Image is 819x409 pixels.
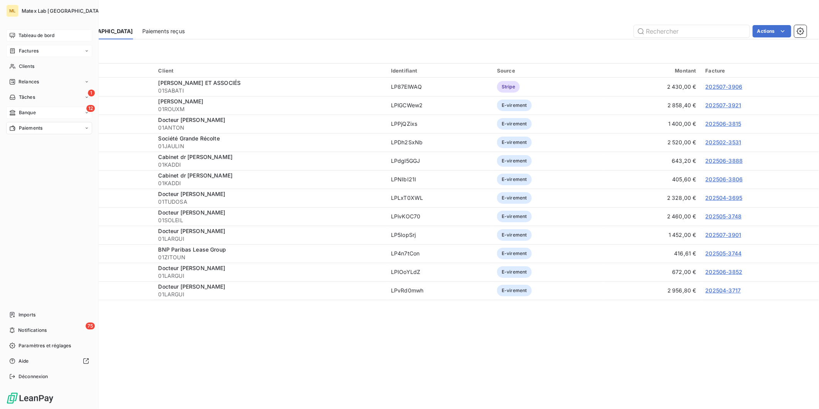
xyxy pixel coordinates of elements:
[19,373,48,380] span: Déconnexion
[497,229,532,241] span: E-virement
[603,263,701,281] td: 672,00 €
[86,323,95,330] span: 75
[706,269,743,275] a: 202506-3852
[497,68,599,74] div: Source
[158,79,241,86] span: [PERSON_NAME] ET ASSOCIÉS
[603,189,701,207] td: 2 328,00 €
[158,272,382,280] span: 01LARGUI
[6,122,92,134] a: Paiements
[158,105,382,113] span: 01ROUXM
[603,170,701,189] td: 405,60 €
[706,120,741,127] a: 202506-3815
[158,283,226,290] span: Docteur [PERSON_NAME]
[158,68,382,74] div: Client
[386,263,492,281] td: LPIOoYLdZ
[497,174,532,185] span: E-virement
[6,91,92,103] a: 1Tâches
[497,137,532,148] span: E-virement
[706,83,743,90] a: 202507-3906
[158,135,220,142] span: Société Grande Récolte
[19,342,71,349] span: Paramètres et réglages
[158,265,226,271] span: Docteur [PERSON_NAME]
[603,133,701,152] td: 2 520,00 €
[706,232,741,238] a: 202507-3901
[86,105,95,112] span: 12
[497,118,532,130] span: E-virement
[386,189,492,207] td: LPLxT0XWL
[158,198,382,206] span: 01TUDOSA
[497,266,532,278] span: E-virement
[497,81,520,93] span: Stripe
[158,124,382,132] span: 01ANTON
[158,117,226,123] span: Docteur [PERSON_NAME]
[158,179,382,187] span: 01KADDI
[497,100,532,111] span: E-virement
[158,216,382,224] span: 01SOLEIL
[158,154,233,160] span: Cabinet dr [PERSON_NAME]
[706,68,814,74] div: Facture
[793,383,811,401] iframe: Intercom live chat
[158,291,382,298] span: 01LARGUI
[497,192,532,204] span: E-virement
[603,96,701,115] td: 2 858,40 €
[6,392,54,404] img: Logo LeanPay
[19,311,35,318] span: Imports
[497,211,532,222] span: E-virement
[386,170,492,189] td: LPNIbI21I
[497,248,532,259] span: E-virement
[6,45,92,57] a: Factures
[158,209,226,216] span: Docteur [PERSON_NAME]
[386,133,492,152] td: LPDh2SxNb
[6,60,92,73] a: Clients
[497,155,532,167] span: E-virement
[6,106,92,119] a: 12Banque
[603,78,701,96] td: 2 430,00 €
[706,102,741,108] a: 202507-3921
[18,327,47,334] span: Notifications
[386,207,492,226] td: LPivKOC70
[386,244,492,263] td: LP4n7tCon
[22,8,101,14] span: Matex Lab [GEOGRAPHIC_DATA]
[706,250,742,257] a: 202505-3744
[158,87,382,95] span: 01SABATI
[603,152,701,170] td: 643,20 €
[386,152,492,170] td: LPdgl5GGJ
[603,207,701,226] td: 2 460,00 €
[158,161,382,169] span: 01KADDI
[386,78,492,96] td: LP87ElWAQ
[706,139,741,145] a: 202502-3531
[19,94,35,101] span: Tâches
[603,226,701,244] td: 1 452,00 €
[706,287,741,294] a: 202504-3717
[158,191,226,197] span: Docteur [PERSON_NAME]
[6,76,92,88] a: Relances
[158,172,233,179] span: Cabinet dr [PERSON_NAME]
[391,68,488,74] div: Identifiant
[603,281,701,300] td: 2 956,80 €
[158,142,382,150] span: 01JAULIN
[706,176,743,183] a: 202506-3806
[706,213,742,220] a: 202505-3748
[603,244,701,263] td: 416,61 €
[386,96,492,115] td: LPlGCWew2
[497,285,532,296] span: E-virement
[6,5,19,17] div: ML
[386,226,492,244] td: LP5IopSrj
[19,63,34,70] span: Clients
[706,194,743,201] a: 202504-3695
[6,29,92,42] a: Tableau de bord
[706,157,743,164] a: 202506-3888
[142,27,185,35] span: Paiements reçus
[6,309,92,321] a: Imports
[19,47,39,54] span: Factures
[19,109,36,116] span: Banque
[603,115,701,133] td: 1 400,00 €
[386,115,492,133] td: LPPjQZixs
[6,355,92,367] a: Aide
[386,281,492,300] td: LPvRd0mwh
[158,254,382,261] span: 01ZITOUN
[158,235,382,243] span: 01LARGUI
[634,25,750,37] input: Rechercher
[158,228,226,234] span: Docteur [PERSON_NAME]
[608,68,696,74] div: Montant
